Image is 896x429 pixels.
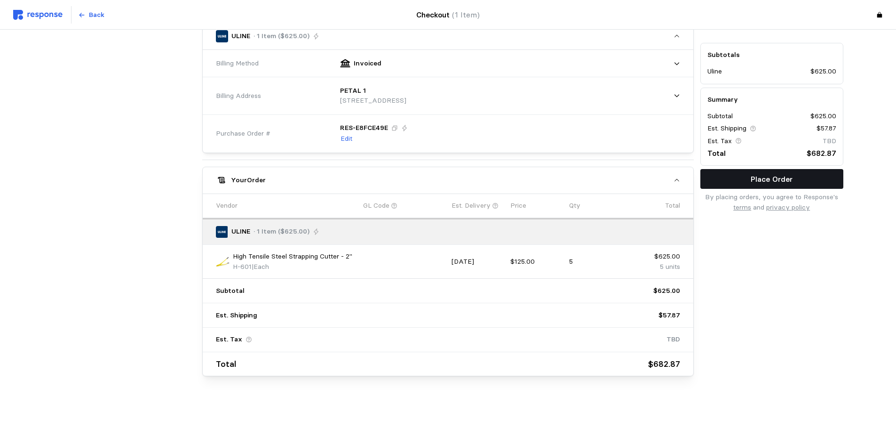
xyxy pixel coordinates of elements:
[628,262,680,272] p: 5 units
[216,357,236,371] p: Total
[341,134,352,144] p: Edit
[810,111,836,121] p: $625.00
[216,91,261,101] span: Billing Address
[707,111,733,121] p: Subtotal
[452,201,491,211] p: Est. Delivery
[216,201,238,211] p: Vendor
[700,192,843,212] p: By placing orders, you agree to Response's and
[510,257,563,267] p: $125.00
[653,286,680,296] p: $625.00
[363,201,389,211] p: GL Code
[203,23,693,49] button: ULINE· 1 Item ($625.00)
[766,203,810,211] a: privacy policy
[254,31,309,41] p: · 1 Item ($625.00)
[817,124,836,134] p: $57.87
[216,255,230,268] img: H-601
[707,50,836,60] h5: Subtotals
[665,201,680,211] p: Total
[231,31,250,41] p: ULINE
[707,147,726,159] p: Total
[658,310,680,321] p: $57.87
[666,334,680,345] p: TBD
[510,201,526,211] p: Price
[569,201,580,211] p: Qty
[354,58,381,69] p: Invoiced
[216,286,245,296] p: Subtotal
[452,257,504,267] p: [DATE]
[628,251,680,262] p: $625.00
[569,257,621,267] p: 5
[340,133,353,145] button: Edit
[823,136,836,146] p: TBD
[73,6,110,24] button: Back
[252,262,269,271] span: | Each
[216,334,242,345] p: Est. Tax
[89,10,104,20] p: Back
[452,10,480,19] span: (1 Item)
[203,194,693,376] div: YourOrder
[203,167,693,194] button: YourOrder
[203,50,693,153] div: ULINE· 1 Item ($625.00)
[233,251,352,262] p: High Tensile Steel Strapping Cutter - 2"
[707,95,836,105] h5: Summary
[648,357,680,371] p: $682.87
[810,67,836,77] p: $625.00
[733,203,751,211] a: terms
[216,58,259,69] span: Billing Method
[340,96,406,106] p: [STREET_ADDRESS]
[340,123,388,133] p: RES-E8FCE49E
[216,129,270,139] span: Purchase Order #
[416,9,480,21] h4: Checkout
[216,310,257,321] p: Est. Shipping
[254,227,309,237] p: · 1 Item ($625.00)
[233,262,252,271] span: H-601
[13,10,63,20] img: svg%3e
[700,169,843,189] button: Place Order
[231,227,250,237] p: ULINE
[707,136,732,146] p: Est. Tax
[807,147,836,159] p: $682.87
[707,124,746,134] p: Est. Shipping
[231,175,266,185] h5: Your Order
[340,86,366,96] p: PETAL 1
[707,67,722,77] p: Uline
[751,173,793,185] p: Place Order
